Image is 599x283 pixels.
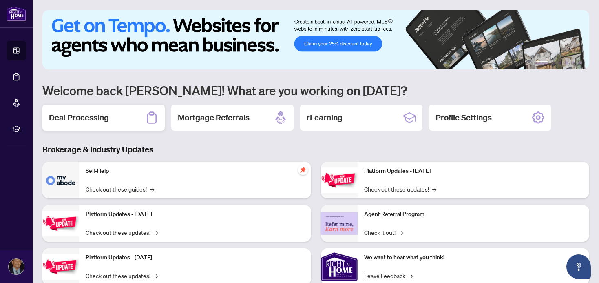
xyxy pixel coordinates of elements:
[49,112,109,123] h2: Deal Processing
[364,210,583,219] p: Agent Referral Program
[7,6,26,21] img: logo
[86,228,158,237] a: Check out these updates!→
[298,165,308,175] span: pushpin
[42,82,589,98] h1: Welcome back [PERSON_NAME]! What are you working on [DATE]?
[558,61,561,65] button: 3
[321,212,358,235] img: Agent Referral Program
[42,10,589,69] img: Slide 0
[86,185,154,194] a: Check out these guides!→
[86,253,305,262] p: Platform Updates - [DATE]
[399,228,403,237] span: →
[432,185,436,194] span: →
[364,271,413,280] a: Leave Feedback→
[42,162,79,198] img: Self-Help
[42,254,79,280] img: Platform Updates - July 21, 2025
[364,185,436,194] a: Check out these updates!→
[154,271,158,280] span: →
[321,167,358,193] img: Platform Updates - June 23, 2025
[86,210,305,219] p: Platform Updates - [DATE]
[566,254,591,279] button: Open asap
[42,211,79,236] img: Platform Updates - September 16, 2025
[150,185,154,194] span: →
[409,271,413,280] span: →
[435,112,492,123] h2: Profile Settings
[86,271,158,280] a: Check out these updates!→
[9,259,24,274] img: Profile Icon
[535,61,548,65] button: 1
[364,167,583,176] p: Platform Updates - [DATE]
[307,112,343,123] h2: rLearning
[364,228,403,237] a: Check it out!→
[86,167,305,176] p: Self-Help
[571,61,575,65] button: 5
[565,61,568,65] button: 4
[578,61,581,65] button: 6
[178,112,250,123] h2: Mortgage Referrals
[42,144,589,155] h3: Brokerage & Industry Updates
[154,228,158,237] span: →
[364,253,583,262] p: We want to hear what you think!
[552,61,555,65] button: 2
